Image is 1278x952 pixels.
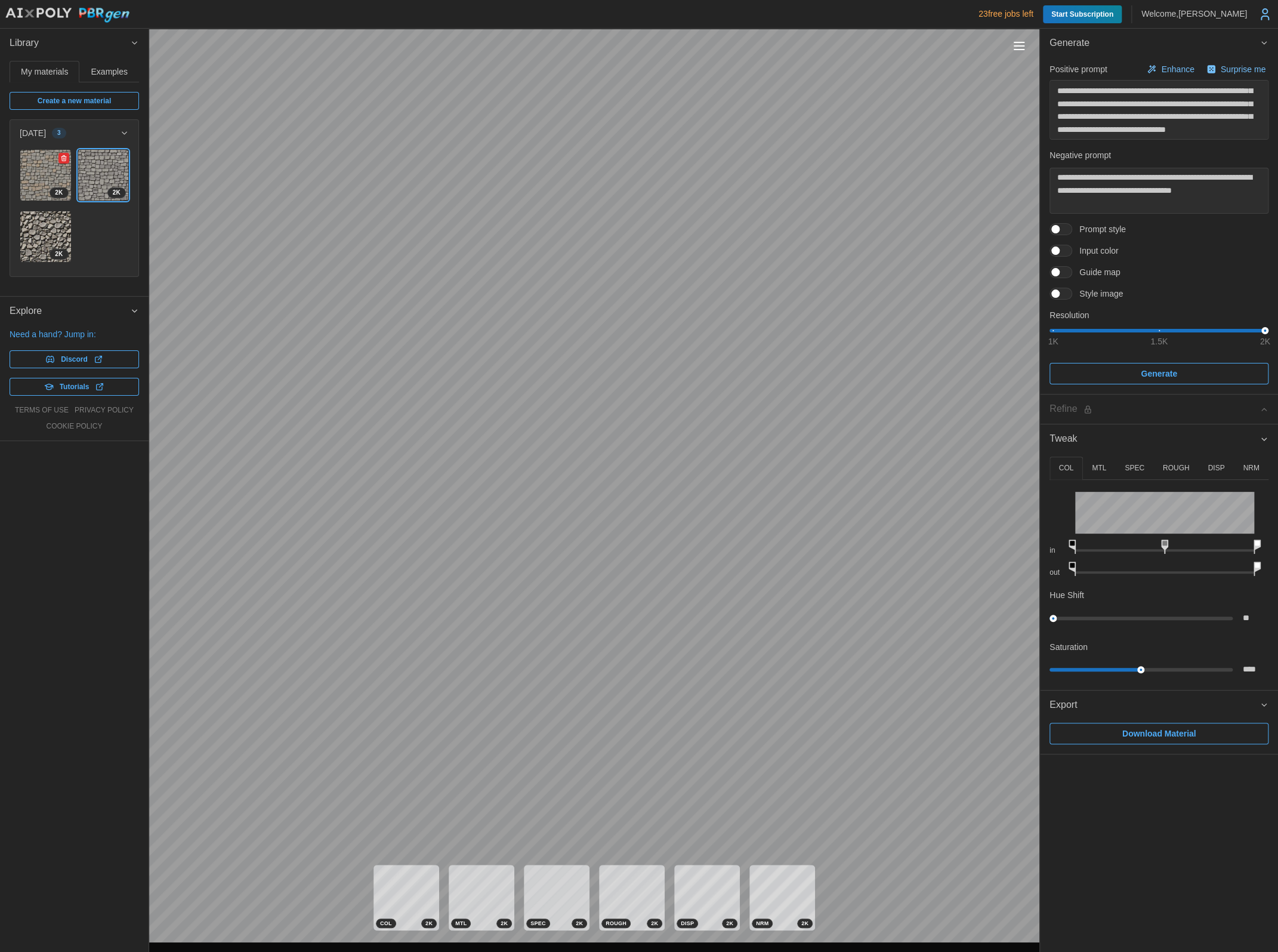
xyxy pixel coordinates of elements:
span: Library [10,29,130,58]
p: DISP [1208,463,1224,473]
p: Negative prompt [1049,149,1268,161]
a: I4vBEOt1goYWeJgVVmKG2K [78,149,129,201]
a: drSwqCQQ6vMCHiQdW93W2K [20,149,72,201]
span: My materials [21,67,68,76]
p: 23 free jobs left [978,8,1033,20]
a: Discord [10,350,139,368]
span: 2 K [425,919,433,928]
span: Explore [10,297,130,326]
p: Positive prompt [1049,63,1107,75]
span: SPEC [530,919,546,928]
p: in [1049,546,1066,556]
p: Saturation [1049,641,1088,653]
span: 2 K [55,249,63,259]
img: drSwqCQQ6vMCHiQdW93W [20,150,71,201]
span: Generate [1141,363,1177,384]
span: 3 [57,128,61,138]
p: SPEC [1125,463,1144,473]
p: out [1049,568,1066,578]
span: Tutorials [60,378,89,395]
span: Examples [91,67,128,76]
img: I4vBEOt1goYWeJgVVmKG [78,150,129,201]
button: Export [1040,691,1278,720]
button: Toggle viewport controls [1011,38,1027,54]
button: Generate [1040,29,1278,58]
button: Refine [1040,395,1278,424]
a: cookie policy [46,421,102,432]
span: 2 K [501,919,508,928]
button: Surprise me [1203,61,1268,78]
span: Create a new material [38,93,111,109]
span: Export [1049,691,1260,720]
p: Welcome, [PERSON_NAME] [1141,8,1247,20]
p: NRM [1243,463,1259,473]
span: 2 K [801,919,808,928]
div: Refine [1049,402,1260,417]
div: Generate [1040,58,1278,395]
span: NRM [756,919,768,928]
button: Enhance [1144,61,1197,78]
span: Input color [1072,245,1118,257]
span: MTL [455,919,467,928]
p: Hue Shift [1049,589,1084,601]
span: Prompt style [1072,223,1126,235]
span: ROUGH [606,919,626,928]
img: QKXmxbfqNnSJEMz4pg3d [20,211,71,262]
button: Tweak [1040,424,1278,454]
a: privacy policy [75,405,134,415]
button: Download Material [1049,723,1268,744]
button: [DATE]3 [10,120,138,146]
span: DISP [681,919,694,928]
div: Tweak [1040,454,1278,690]
a: Start Subscription [1043,5,1122,23]
span: 2 K [576,919,583,928]
p: COL [1058,463,1073,473]
span: Guide map [1072,266,1120,278]
p: Enhance [1161,63,1196,75]
p: ROUGH [1163,463,1190,473]
img: AIxPoly PBRgen [5,7,130,23]
a: terms of use [15,405,69,415]
p: MTL [1092,463,1106,473]
div: [DATE]3 [10,146,138,276]
a: Create a new material [10,92,139,110]
span: 2 K [651,919,658,928]
span: Generate [1049,29,1260,58]
span: 2 K [113,188,121,198]
span: Download Material [1122,723,1196,744]
span: Style image [1072,288,1123,300]
span: 2 K [726,919,733,928]
span: Discord [61,351,88,368]
div: Export [1040,720,1278,754]
a: QKXmxbfqNnSJEMz4pg3d2K [20,211,72,263]
span: COL [380,919,392,928]
p: Resolution [1049,309,1268,321]
span: 2 K [55,188,63,198]
p: [DATE] [20,127,46,139]
p: Need a hand? Jump in: [10,328,139,340]
span: Tweak [1049,424,1260,454]
span: Start Subscription [1051,5,1113,23]
button: Generate [1049,363,1268,384]
a: Tutorials [10,378,139,396]
p: Surprise me [1221,63,1268,75]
